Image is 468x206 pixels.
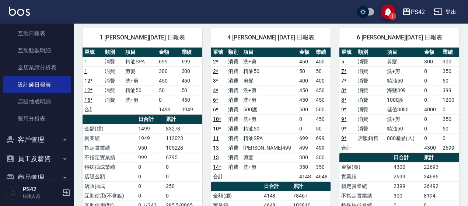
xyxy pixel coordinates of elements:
[422,153,459,163] th: 累計
[241,66,297,76] td: 精油50
[3,168,71,187] button: 商品管理
[123,48,157,57] th: 項目
[441,95,459,105] td: 1200
[385,95,423,105] td: 1000護
[392,153,422,163] th: 日合計
[297,85,314,95] td: 450
[356,57,385,66] td: 消費
[356,114,385,124] td: 消費
[180,76,202,85] td: 450
[157,48,179,57] th: 金額
[441,66,459,76] td: 350
[241,76,297,85] td: 剪髮
[83,143,136,153] td: 指定實業績
[314,66,331,76] td: 50
[164,133,202,143] td: 112023
[136,181,164,191] td: 0
[356,48,385,57] th: 類別
[385,105,423,114] td: 儲值3000
[213,135,219,141] a: 11
[164,143,202,153] td: 105228
[392,181,422,191] td: 2399
[422,66,441,76] td: 0
[356,66,385,76] td: 消費
[226,48,241,57] th: 類別
[123,57,157,66] td: 精油SPA
[241,162,297,172] td: 洗+剪
[3,59,71,76] a: 全店業績分析表
[103,66,123,76] td: 消費
[441,48,459,57] th: 業績
[314,124,331,133] td: 50
[441,76,459,85] td: 50
[211,48,331,182] table: a dense table
[83,153,136,162] td: 不指定實業績
[441,143,459,153] td: 2699
[385,66,423,76] td: 洗+剪
[226,133,241,143] td: 消費
[297,143,314,153] td: 499
[211,172,226,181] td: 合計
[297,124,314,133] td: 0
[339,191,392,200] td: 不指定實業績
[3,76,71,93] a: 設計師日報表
[356,95,385,105] td: 消費
[356,124,385,133] td: 消費
[392,172,422,181] td: 2699
[226,85,241,95] td: 消費
[157,105,179,114] td: 1499
[83,133,136,143] td: 實業績
[226,105,241,114] td: 消費
[297,76,314,85] td: 400
[262,182,291,191] th: 日合計
[422,114,441,124] td: 0
[441,85,459,95] td: 399
[103,95,123,105] td: 消費
[226,124,241,133] td: 消費
[385,85,423,95] td: 海鹽399
[422,172,459,181] td: 34686
[164,115,202,124] th: 累計
[241,114,297,124] td: 洗+剪
[441,105,459,114] td: 0
[385,48,423,57] th: 項目
[422,48,441,57] th: 金額
[3,149,71,168] button: 員工及薪資
[314,105,331,114] td: 500
[341,59,344,64] a: 5
[136,162,164,172] td: 0
[83,172,136,181] td: 店販金額
[441,114,459,124] td: 350
[297,57,314,66] td: 450
[3,110,71,127] a: 費用分析表
[123,66,157,76] td: 剪髮
[431,5,459,19] button: 登出
[241,143,297,153] td: [PERSON_NAME]499
[103,76,123,85] td: 消費
[314,95,331,105] td: 450
[314,133,331,143] td: 699
[385,76,423,85] td: 精油50
[422,105,441,114] td: 4000
[392,191,422,200] td: 300
[314,48,331,57] th: 業績
[339,172,392,181] td: 實業績
[422,191,459,200] td: 8194
[91,34,193,41] span: 1 [PERSON_NAME][DATE] 日報表
[297,48,314,57] th: 金額
[103,48,123,57] th: 類別
[241,95,297,105] td: 洗+剪
[314,162,331,172] td: 350
[385,124,423,133] td: 精油50
[297,172,314,181] td: 4148
[9,7,30,16] img: Logo
[422,95,441,105] td: 0
[348,34,450,41] span: 6 [PERSON_NAME][DATE] 日報表
[385,57,423,66] td: 剪髮
[164,162,202,172] td: 0
[157,76,179,85] td: 450
[314,85,331,95] td: 450
[314,114,331,124] td: 450
[422,85,441,95] td: 0
[241,57,297,66] td: 洗+剪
